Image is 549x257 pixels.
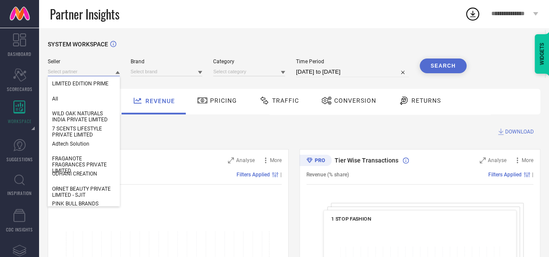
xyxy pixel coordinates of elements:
[480,157,486,163] svg: Zoom
[52,126,115,138] span: 7 SCENTS LIFESTYLE PRIVATE LIMITED
[48,121,120,142] div: 7 SCENTS LIFESTYLE PRIVATE LIMITED
[52,201,115,213] span: PINK BULL BRANDS PRIVATE LIMITED
[411,97,441,104] span: Returns
[465,6,480,22] div: Open download list
[52,111,115,123] span: WILD OAK NATURALS INDIA PRIVATE LIMITED
[331,216,371,222] span: 1 STOP FASHION
[52,96,58,102] span: All
[213,67,285,76] input: Select category
[306,172,349,178] span: Revenue (% share)
[48,196,120,217] div: PINK BULL BRANDS PRIVATE LIMITED
[522,157,533,163] span: More
[48,182,120,202] div: ORNET BEAUTY PRIVATE LIMITED - SJIT
[48,151,120,178] div: FRAGANOTE FRAGRANCES PRIVATE LIMITED
[52,81,108,87] span: LIMITED EDITION PRIME
[236,157,255,163] span: Analyse
[420,59,467,73] button: Search
[335,157,398,164] span: Tier Wise Transactions
[48,59,120,65] span: Seller
[7,86,33,92] span: SCORECARDS
[48,91,120,106] div: All
[296,59,409,65] span: Time Period
[48,137,120,151] div: Adtech Solution
[505,127,534,136] span: DOWNLOAD
[210,97,237,104] span: Pricing
[48,41,108,48] span: SYSTEM WORKSPACE
[280,172,282,178] span: |
[48,106,120,127] div: WILD OAK NATURALS INDIA PRIVATE LIMITED
[131,67,203,76] input: Select brand
[7,190,32,196] span: INSPIRATION
[237,172,270,178] span: Filters Applied
[48,166,120,181] div: ODHANI CREATION
[131,59,203,65] span: Brand
[270,157,282,163] span: More
[488,157,506,163] span: Analyse
[8,118,32,124] span: WORKSPACE
[52,171,97,177] span: ODHANI CREATION
[52,186,115,198] span: ORNET BEAUTY PRIVATE LIMITED - SJIT
[213,59,285,65] span: Category
[6,226,33,233] span: CDC INSIGHTS
[228,157,234,163] svg: Zoom
[48,76,120,91] div: LIMITED EDITION PRIME
[7,156,33,163] span: SUGGESTIONS
[8,51,31,57] span: DASHBOARD
[272,97,299,104] span: Traffic
[296,67,409,77] input: Select time period
[52,141,89,147] span: Adtech Solution
[488,172,522,178] span: Filters Applied
[50,5,119,23] span: Partner Insights
[299,155,332,168] div: Premium
[145,98,175,104] span: Revenue
[334,97,376,104] span: Conversion
[532,172,533,178] span: |
[52,156,115,174] span: FRAGANOTE FRAGRANCES PRIVATE LIMITED
[48,67,120,76] input: Select partner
